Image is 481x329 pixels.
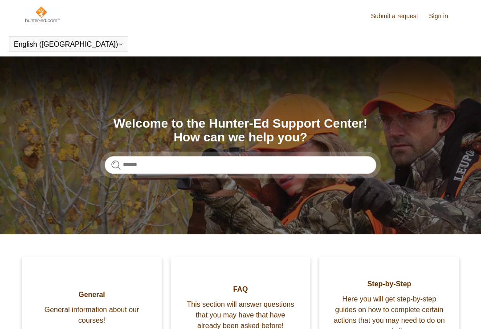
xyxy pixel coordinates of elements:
[424,299,475,322] div: Chat Support
[105,156,376,174] input: Search
[105,117,376,144] h1: Welcome to the Hunter-Ed Support Center! How can we help you?
[371,12,427,21] a: Submit a request
[35,305,148,326] span: General information about our courses!
[184,284,297,295] span: FAQ
[333,279,446,289] span: Step-by-Step
[35,289,148,300] span: General
[14,40,123,48] button: English ([GEOGRAPHIC_DATA])
[24,5,60,23] img: Hunter-Ed Help Center home page
[429,12,457,21] a: Sign in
